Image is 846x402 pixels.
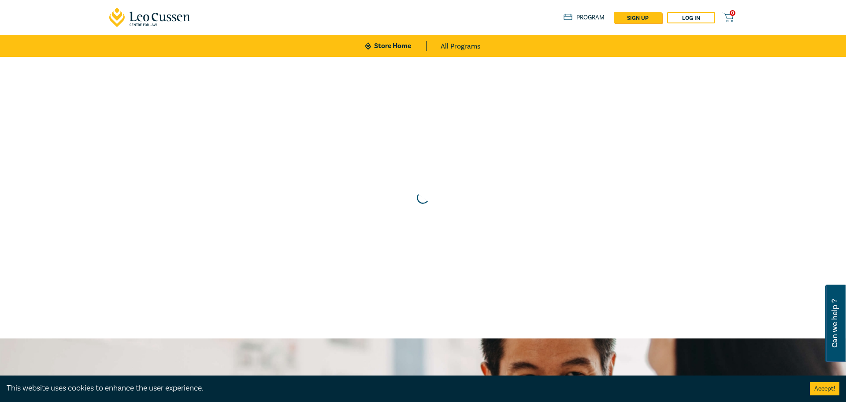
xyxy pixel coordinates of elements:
[667,12,715,23] a: Log in
[365,41,427,51] a: Store Home
[7,383,797,394] div: This website uses cookies to enhance the user experience.
[831,290,839,357] span: Can we help ?
[441,35,481,57] a: All Programs
[564,13,605,23] a: Program
[730,10,735,16] span: 0
[810,382,839,395] button: Accept cookies
[614,12,662,23] a: sign up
